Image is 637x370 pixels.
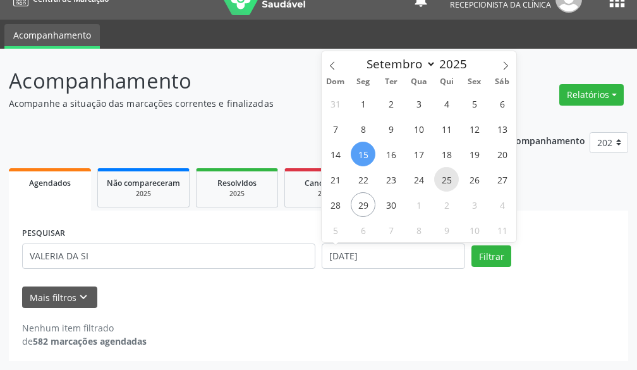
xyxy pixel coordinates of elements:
span: Ter [377,78,405,86]
div: Nenhum item filtrado [22,321,147,335]
span: Setembro 23, 2025 [379,167,403,192]
span: Setembro 5, 2025 [462,91,487,116]
span: Setembro 28, 2025 [323,192,348,217]
span: Outubro 5, 2025 [323,218,348,242]
span: Não compareceram [107,178,180,188]
label: PESQUISAR [22,224,65,244]
span: Setembro 18, 2025 [434,142,459,166]
span: Dom [322,78,349,86]
span: Setembro 10, 2025 [406,116,431,141]
span: Setembro 11, 2025 [434,116,459,141]
div: 2025 [107,189,180,199]
span: Outubro 4, 2025 [490,192,514,217]
span: Setembro 4, 2025 [434,91,459,116]
span: Setembro 21, 2025 [323,167,348,192]
span: Resolvidos [217,178,257,188]
span: Setembro 26, 2025 [462,167,487,192]
span: Setembro 7, 2025 [323,116,348,141]
i: keyboard_arrow_down [76,290,90,304]
span: Outubro 8, 2025 [406,218,431,242]
span: Outubro 6, 2025 [351,218,375,242]
span: Qua [405,78,433,86]
button: Filtrar [471,245,511,267]
p: Acompanhamento [9,65,442,97]
span: Cancelados [305,178,347,188]
span: Setembro 13, 2025 [490,116,514,141]
span: Setembro 2, 2025 [379,91,403,116]
span: Outubro 10, 2025 [462,218,487,242]
input: Selecione um intervalo [322,244,465,269]
a: Acompanhamento [4,24,100,49]
select: Month [360,55,436,73]
span: Outubro 3, 2025 [462,192,487,217]
span: Outubro 2, 2025 [434,192,459,217]
button: Relatórios [559,84,624,106]
strong: 582 marcações agendadas [33,335,147,347]
p: Ano de acompanhamento [473,132,585,148]
span: Sex [461,78,488,86]
span: Agendados [29,178,71,188]
span: Outubro 9, 2025 [434,218,459,242]
span: Setembro 16, 2025 [379,142,403,166]
span: Setembro 17, 2025 [406,142,431,166]
span: Setembro 12, 2025 [462,116,487,141]
span: Setembro 19, 2025 [462,142,487,166]
div: 2025 [205,189,269,199]
p: Acompanhe a situação das marcações correntes e finalizadas [9,97,442,110]
span: Setembro 20, 2025 [490,142,514,166]
span: Setembro 27, 2025 [490,167,514,192]
span: Outubro 11, 2025 [490,218,514,242]
span: Qui [433,78,461,86]
span: Outubro 7, 2025 [379,218,403,242]
span: Setembro 29, 2025 [351,192,375,217]
span: Outubro 1, 2025 [406,192,431,217]
span: Setembro 1, 2025 [351,91,375,116]
span: Setembro 24, 2025 [406,167,431,192]
input: Nome, CNS [22,244,315,269]
span: Setembro 6, 2025 [490,91,514,116]
input: Year [436,56,478,72]
span: Setembro 30, 2025 [379,192,403,217]
span: Setembro 15, 2025 [351,142,375,166]
span: Setembro 8, 2025 [351,116,375,141]
span: Setembro 22, 2025 [351,167,375,192]
div: de [22,335,147,348]
span: Setembro 9, 2025 [379,116,403,141]
span: Agosto 31, 2025 [323,91,348,116]
span: Seg [349,78,377,86]
button: Mais filtroskeyboard_arrow_down [22,287,97,309]
span: Setembro 25, 2025 [434,167,459,192]
div: 2025 [294,189,357,199]
span: Sáb [488,78,516,86]
span: Setembro 14, 2025 [323,142,348,166]
span: Setembro 3, 2025 [406,91,431,116]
